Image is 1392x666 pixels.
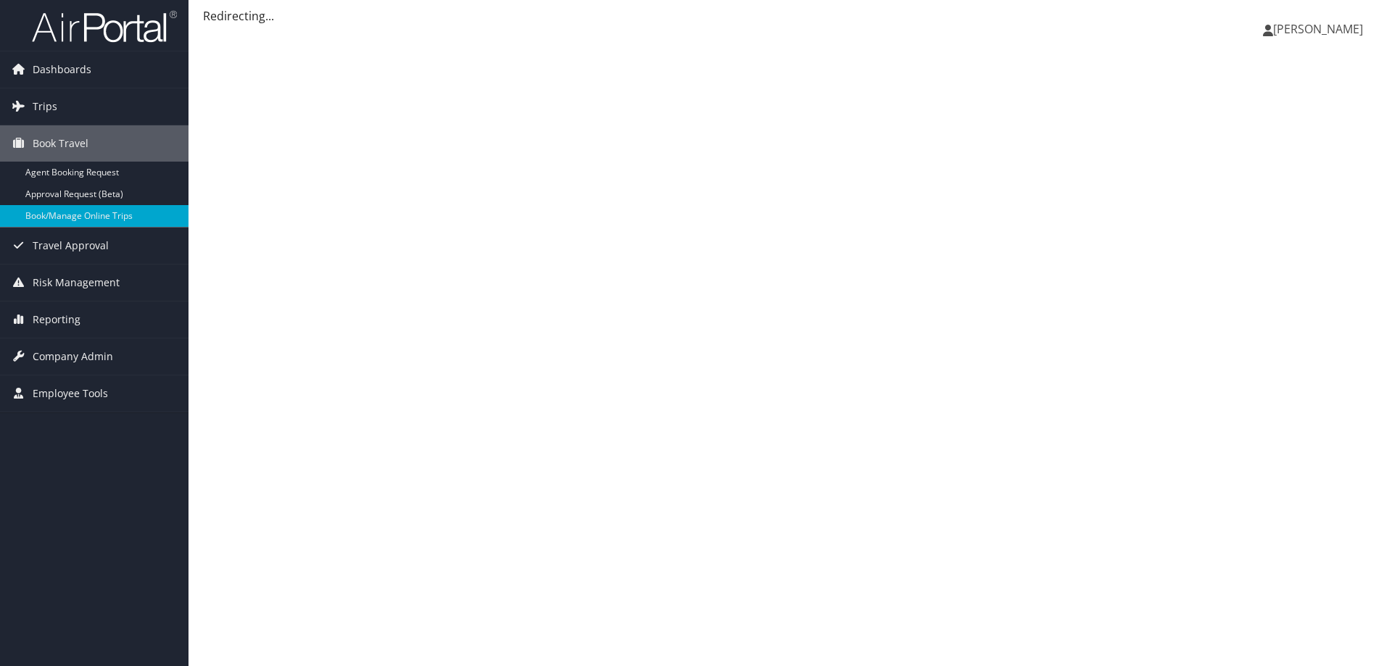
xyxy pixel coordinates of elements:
[203,7,1377,25] div: Redirecting...
[1273,21,1363,37] span: [PERSON_NAME]
[33,125,88,162] span: Book Travel
[33,88,57,125] span: Trips
[33,338,113,375] span: Company Admin
[33,51,91,88] span: Dashboards
[33,375,108,412] span: Employee Tools
[32,9,177,43] img: airportal-logo.png
[1263,7,1377,51] a: [PERSON_NAME]
[33,265,120,301] span: Risk Management
[33,301,80,338] span: Reporting
[33,228,109,264] span: Travel Approval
